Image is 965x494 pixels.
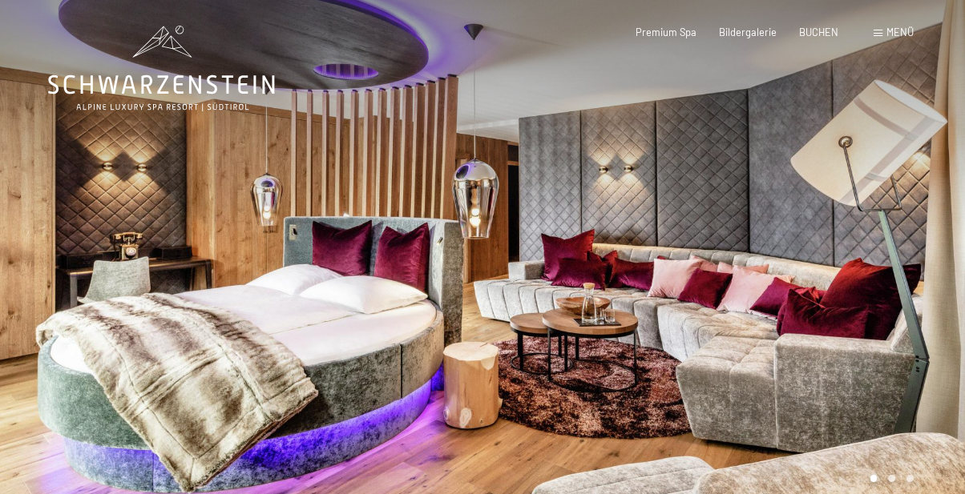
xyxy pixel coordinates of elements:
a: Bildergalerie [719,26,777,38]
a: BUCHEN [799,26,838,38]
a: Premium Spa [636,26,696,38]
span: Menü [886,26,914,38]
